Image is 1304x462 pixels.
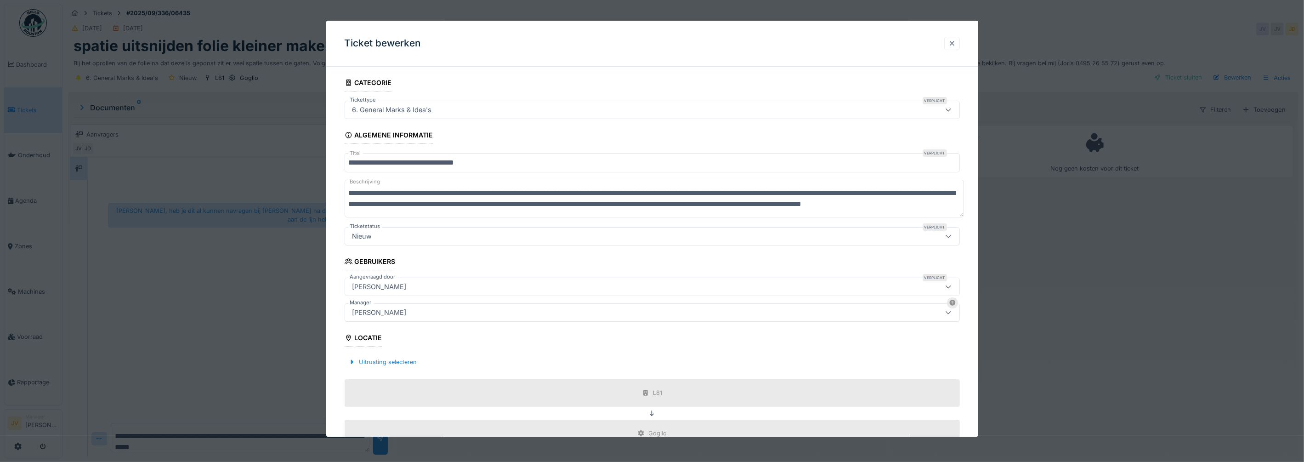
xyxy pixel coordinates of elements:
[923,97,947,104] div: Verplicht
[345,128,433,144] div: Algemene informatie
[348,273,397,281] label: Aangevraagd door
[349,308,410,318] div: [PERSON_NAME]
[349,105,436,115] div: 6. General Marks & Idea's
[348,149,363,157] label: Titel
[345,356,421,368] div: Uitrusting selecteren
[923,149,947,157] div: Verplicht
[648,429,667,438] div: Goglio
[653,389,662,398] div: L81
[348,96,378,104] label: Tickettype
[923,274,947,281] div: Verplicht
[349,282,410,292] div: [PERSON_NAME]
[349,231,376,241] div: Nieuw
[923,223,947,231] div: Verplicht
[345,255,396,270] div: Gebruikers
[348,222,382,230] label: Ticketstatus
[345,38,421,49] h3: Ticket bewerken
[345,76,392,91] div: Categorie
[345,331,382,347] div: Locatie
[348,176,382,188] label: Beschrijving
[348,299,374,307] label: Manager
